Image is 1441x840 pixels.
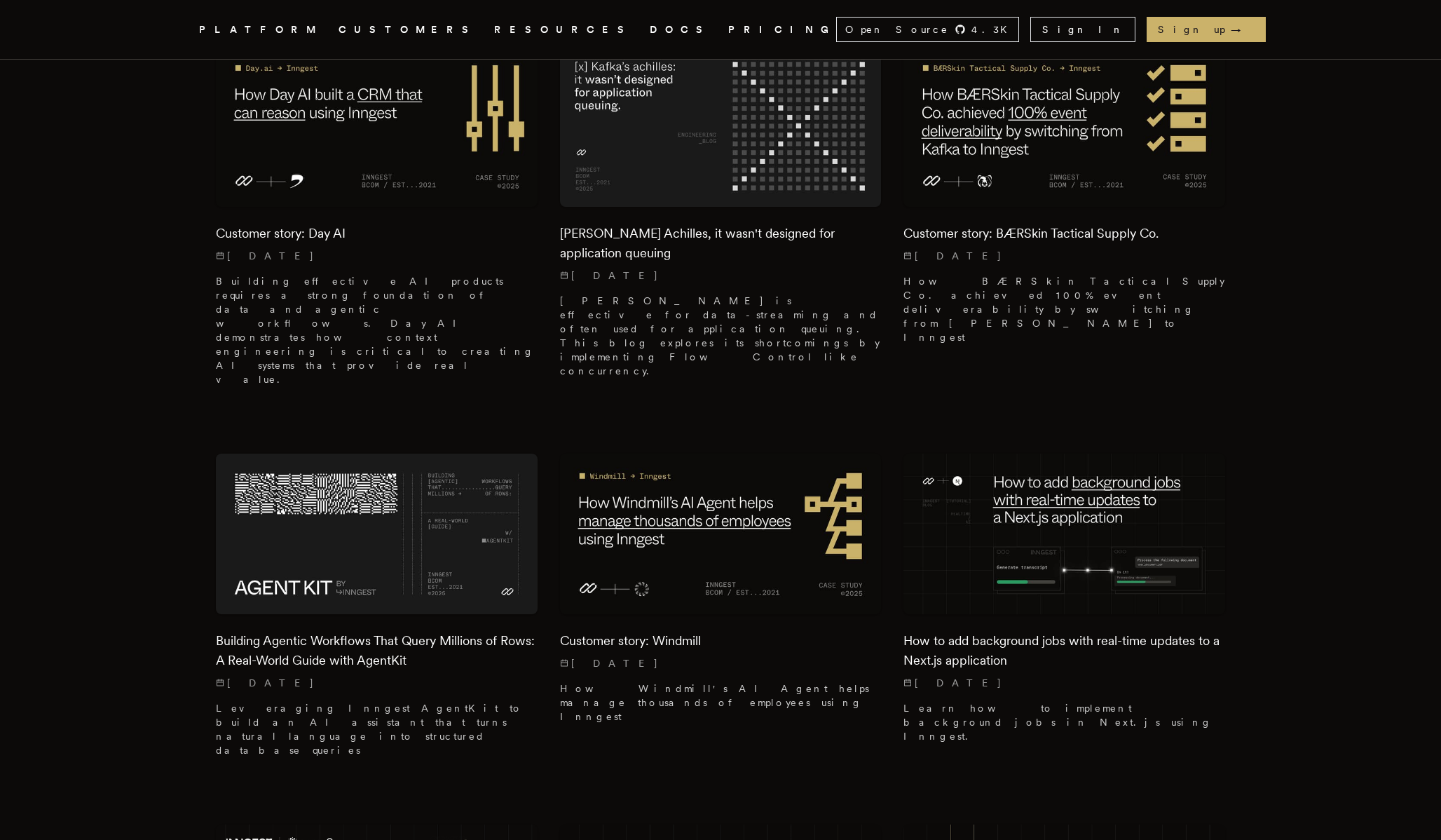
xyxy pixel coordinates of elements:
[216,701,538,757] p: Leveraging Inngest AgentKit to build an AI assistant that turns natural language into structured ...
[216,274,538,386] p: Building effective AI products requires a strong foundation of data and agentic workflows. Day AI...
[903,46,1225,206] img: Featured image for Customer story: BÆRSkin Tactical Supply Co. blog post
[971,22,1016,36] span: 4.3 K
[560,294,882,378] p: [PERSON_NAME] is effective for data-streaming and often used for application queuing. This blog e...
[728,21,836,39] a: PRICING
[216,631,538,670] h2: Building Agentic Workflows That Query Millions of Rows: A Real-World Guide with AgentKit
[903,701,1225,743] p: Learn how to implement background jobs in Next.js using Inngest.
[560,454,882,614] img: Featured image for Customer story: Windmill blog post
[903,274,1225,344] p: How BÆRSkin Tactical Supply Co. achieved 100% event deliverability by switching from [PERSON_NAME...
[560,682,882,724] p: How Windmill's AI Agent helps manage thousands of employees using Inngest
[903,454,1225,754] a: Featured image for How to add background jobs with real-time updates to a Next.js application blo...
[560,454,882,735] a: Featured image for Customer story: Windmill blog postCustomer story: Windmill[DATE] How Windmill'...
[216,46,538,397] a: Featured image for Customer story: Day AI blog postCustomer story: Day AI[DATE] Building effectiv...
[216,46,538,206] img: Featured image for Customer story: Day AI blog post
[199,21,322,39] button: PLATFORM
[903,454,1225,614] img: Featured image for How to add background jobs with real-time updates to a Next.js application blo...
[903,676,1225,690] p: [DATE]
[903,224,1225,243] h2: Customer story: BÆRSkin Tactical Supply Co.
[216,454,538,614] img: Featured image for Building Agentic Workflows That Query Millions of Rows: A Real-World Guide wit...
[560,46,882,388] a: Featured image for Kafka's Achilles, it wasn't designed for application queuing blog post[PERSON_...
[339,21,477,39] a: CUSTOMERS
[1147,17,1266,42] a: Sign up
[216,454,538,768] a: Featured image for Building Agentic Workflows That Query Millions of Rows: A Real-World Guide wit...
[560,656,882,670] p: [DATE]
[1231,22,1255,36] span: →
[560,269,882,283] p: [DATE]
[216,676,538,690] p: [DATE]
[560,631,882,651] h2: Customer story: Windmill
[560,224,882,263] h2: [PERSON_NAME] Achilles, it wasn't designed for application queuing
[560,46,882,206] img: Featured image for Kafka's Achilles, it wasn't designed for application queuing blog post
[216,249,538,263] p: [DATE]
[650,21,711,39] a: DOCS
[1030,17,1135,42] a: Sign In
[903,46,1225,355] a: Featured image for Customer story: BÆRSkin Tactical Supply Co. blog postCustomer story: BÆRSkin T...
[903,631,1225,670] h2: How to add background jobs with real-time updates to a Next.js application
[903,249,1225,263] p: [DATE]
[845,22,949,36] span: Open Source
[216,224,538,243] h2: Customer story: Day AI
[494,21,633,39] button: RESOURCES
